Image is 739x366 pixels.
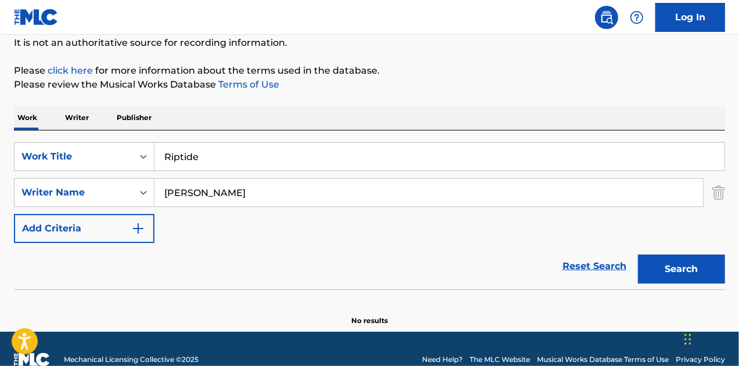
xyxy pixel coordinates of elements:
[422,354,463,365] a: Need Help?
[351,302,388,326] p: No results
[113,106,155,130] p: Publisher
[14,214,154,243] button: Add Criteria
[557,253,632,279] a: Reset Search
[681,310,739,366] iframe: Chat Widget
[684,322,691,357] div: Drag
[21,186,126,200] div: Writer Name
[625,6,648,29] div: Help
[712,178,725,207] img: Delete Criterion
[14,64,725,78] p: Please for more information about the terms used in the database.
[62,106,92,130] p: Writer
[48,65,93,76] a: click here
[537,354,669,365] a: Musical Works Database Terms of Use
[595,6,618,29] a: Public Search
[216,79,279,90] a: Terms of Use
[14,106,41,130] p: Work
[64,354,199,365] span: Mechanical Licensing Collective © 2025
[21,150,126,164] div: Work Title
[14,78,725,92] p: Please review the Musical Works Database
[470,354,530,365] a: The MLC Website
[131,222,145,235] img: 9d2ae6d4665cec9f34b9.svg
[600,10,614,24] img: search
[14,142,725,289] form: Search Form
[14,36,725,50] p: It is not an authoritative source for recording information.
[14,9,59,26] img: MLC Logo
[630,10,644,24] img: help
[676,354,725,365] a: Privacy Policy
[638,255,725,284] button: Search
[655,3,725,32] a: Log In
